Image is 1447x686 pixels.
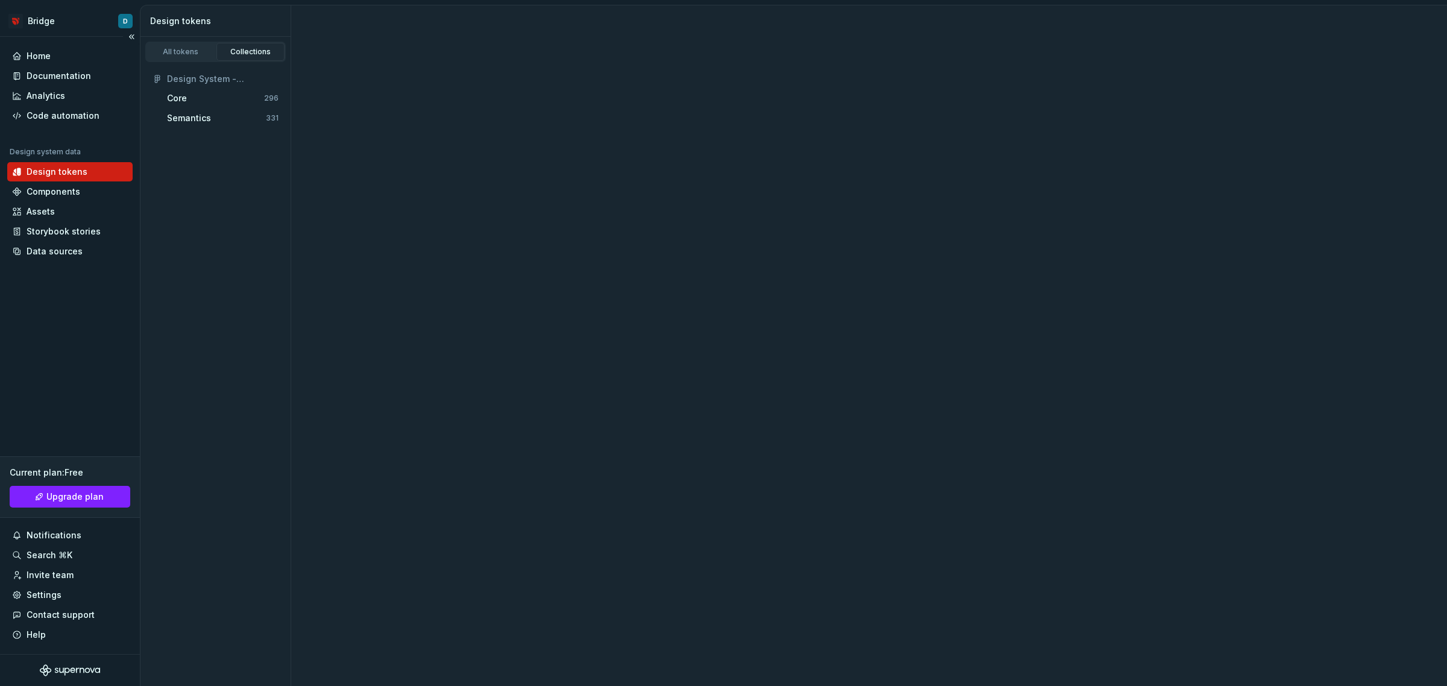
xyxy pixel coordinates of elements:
[10,147,81,157] div: Design system data
[266,113,279,123] div: 331
[7,526,133,545] button: Notifications
[27,186,80,198] div: Components
[7,202,133,221] a: Assets
[27,90,65,102] div: Analytics
[2,8,137,34] button: BridgeD
[27,609,95,621] div: Contact support
[7,66,133,86] a: Documentation
[7,182,133,201] a: Components
[10,486,130,508] a: Upgrade plan
[27,225,101,238] div: Storybook stories
[167,112,211,124] div: Semantics
[7,625,133,644] button: Help
[167,92,187,104] div: Core
[7,162,133,181] a: Design tokens
[162,89,283,108] button: Core296
[10,467,130,479] div: Current plan : Free
[28,15,55,27] div: Bridge
[151,47,211,57] div: All tokens
[27,166,87,178] div: Design tokens
[123,28,140,45] button: Collapse sidebar
[27,629,46,641] div: Help
[27,206,55,218] div: Assets
[167,73,279,85] div: Design System - Foundations WIP
[27,50,51,62] div: Home
[123,16,128,26] div: D
[7,222,133,241] a: Storybook stories
[46,491,104,503] span: Upgrade plan
[7,86,133,105] a: Analytics
[27,589,61,601] div: Settings
[40,664,100,676] svg: Supernova Logo
[7,585,133,605] a: Settings
[27,70,91,82] div: Documentation
[27,245,83,257] div: Data sources
[264,93,279,103] div: 296
[150,15,286,27] div: Design tokens
[7,565,133,585] a: Invite team
[8,14,23,28] img: 3f850d6b-8361-4b34-8a82-b945b4d8a89b.png
[27,569,74,581] div: Invite team
[27,529,81,541] div: Notifications
[27,549,72,561] div: Search ⌘K
[7,46,133,66] a: Home
[162,109,283,128] button: Semantics331
[7,106,133,125] a: Code automation
[27,110,99,122] div: Code automation
[221,47,281,57] div: Collections
[7,605,133,625] button: Contact support
[7,242,133,261] a: Data sources
[7,546,133,565] button: Search ⌘K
